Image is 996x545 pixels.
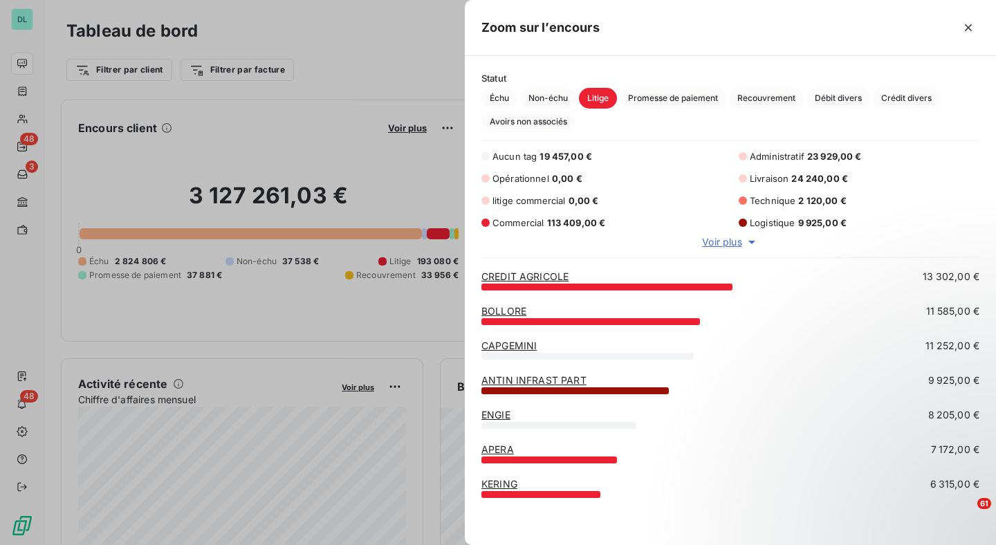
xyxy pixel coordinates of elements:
a: ENGIE [481,409,510,421]
span: 23 929,00 € [807,151,862,162]
span: Statut [481,73,979,84]
span: 61 [977,498,991,509]
h5: Zoom sur l’encours [481,18,600,37]
span: Technique [750,195,795,206]
button: Promesse de paiement [620,88,726,109]
span: Logistique [750,217,795,228]
iframe: Intercom live chat [949,498,982,531]
button: Crédit divers [873,88,940,109]
span: 13 302,00 € [923,270,979,284]
a: CREDIT AGRICOLE [481,270,569,282]
a: KERING [481,478,517,490]
span: 19 457,00 € [539,151,592,162]
span: litige commercial [492,195,566,206]
button: Débit divers [806,88,870,109]
div: grid [465,266,996,528]
button: Recouvrement [729,88,804,109]
span: Voir plus [702,235,741,249]
span: 0,00 € [552,173,582,184]
button: Litige [579,88,617,109]
span: 9 925,00 € [798,217,847,228]
span: Commercial [492,217,544,228]
span: Livraison [750,173,788,184]
span: 11 585,00 € [926,304,979,318]
span: Aucun tag [492,151,537,162]
a: APERA [481,443,514,455]
span: 11 252,00 € [925,339,979,353]
span: 0,00 € [569,195,599,206]
iframe: Intercom notifications message [719,411,996,508]
span: 24 240,00 € [791,173,848,184]
span: Opérationnel [492,173,549,184]
button: Échu [481,88,517,109]
a: BOLLORE [481,305,526,317]
span: 113 409,00 € [547,217,606,228]
button: Avoirs non associés [481,111,575,132]
span: 8 205,00 € [928,408,980,422]
span: Administratif [750,151,804,162]
span: 2 120,00 € [798,195,847,206]
span: 9 925,00 € [928,373,980,387]
a: ANTIN INFRAST PART [481,374,587,386]
a: CAPGEMINI [481,340,537,351]
button: Non-échu [520,88,576,109]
